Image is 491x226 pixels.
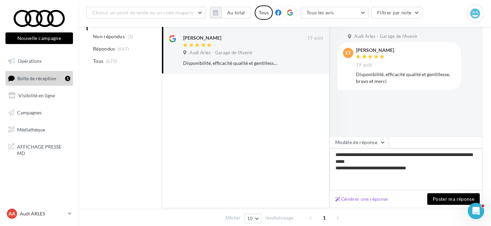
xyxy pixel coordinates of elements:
[329,137,389,148] button: Modèle de réponse
[221,7,251,18] button: Au total
[128,34,133,39] span: (3)
[345,50,351,56] span: ET
[225,215,240,221] span: Afficher
[17,126,45,132] span: Médiathèque
[354,33,417,40] span: Audi Arles - Garage de l'Avenir
[4,139,74,159] a: AFFICHAGE PRESSE MD
[92,10,193,15] span: Choisir un point de vente ou un code magasin
[93,58,103,65] span: Tous
[5,207,73,220] a: AA Audi ARLES
[247,216,253,221] span: 10
[265,215,294,221] span: résultats/page
[5,32,73,44] button: Nouvelle campagne
[183,60,279,67] div: Disponibilité, efficacité qualité et gentillesse, bravo et merci
[9,210,15,217] span: AA
[255,5,273,20] div: Tous
[4,123,74,137] a: Médiathèque
[307,10,334,15] span: Tous les avis
[356,62,372,68] span: 19 août
[4,54,74,68] a: Opérations
[210,7,251,18] button: Au total
[319,212,330,223] span: 1
[307,35,323,41] span: 19 août
[18,93,55,98] span: Visibilité en ligne
[244,214,262,223] button: 10
[93,33,125,40] span: Non répondus
[20,210,65,217] p: Audi ARLES
[301,7,369,18] button: Tous les avis
[93,45,115,52] span: Répondus
[118,46,129,52] span: (667)
[190,50,253,56] span: Audi Arles - Garage de l'Avenir
[87,7,206,18] button: Choisir un point de vente ou un code magasin
[17,110,42,115] span: Campagnes
[332,195,391,203] button: Générer une réponse
[427,193,480,205] button: Poster ma réponse
[4,88,74,103] a: Visibilité en ligne
[356,71,456,85] div: Disponibilité, efficacité qualité et gentillesse, bravo et merci
[106,58,118,64] span: (670)
[17,75,56,81] span: Boîte de réception
[4,105,74,120] a: Campagnes
[17,142,70,157] span: AFFICHAGE PRESSE MD
[4,71,74,86] a: Boîte de réception1
[468,203,484,219] iframe: Intercom live chat
[371,7,423,18] button: Filtrer par note
[183,34,221,41] div: [PERSON_NAME]
[18,58,42,64] span: Opérations
[356,48,394,53] div: [PERSON_NAME]
[65,76,70,81] div: 1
